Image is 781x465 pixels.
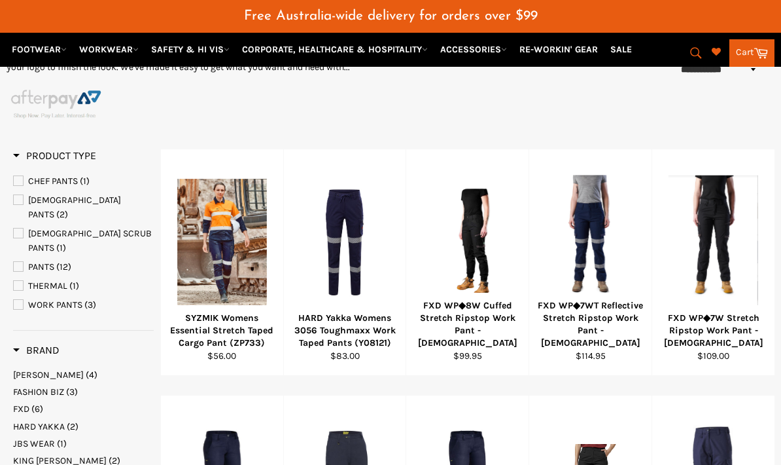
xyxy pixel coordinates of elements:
[56,209,68,220] span: (2)
[57,438,67,449] span: (1)
[13,369,84,381] span: [PERSON_NAME]
[67,421,78,432] span: (2)
[661,350,767,362] div: $109.00
[415,299,521,350] div: FXD WP◆8W Cuffed Stretch Ripstop Work Pant - [DEMOGRAPHIC_DATA]
[13,174,154,189] a: CHEF PANTS
[661,312,767,350] div: FXD WP◆7W Stretch Ripstop Work Pant - [DEMOGRAPHIC_DATA]
[160,149,283,376] a: SYZMIK Womens Essential Stretch Taped Cargo Pant (ZP733)SYZMIK Womens Essential Stretch Taped Car...
[86,369,97,381] span: (4)
[729,39,774,67] a: Cart
[169,312,275,350] div: SYZMIK Womens Essential Stretch Taped Cargo Pant (ZP733)
[13,260,154,274] a: PANTS
[66,386,78,398] span: (3)
[7,38,72,61] a: FOOTWEAR
[13,403,29,415] span: FXD
[538,299,644,350] div: FXD WP◆7WT Reflective Stretch Ripstop Work Pant - [DEMOGRAPHIC_DATA]
[80,176,90,187] span: (1)
[13,344,60,357] h3: Brand
[237,38,433,61] a: CORPORATE, HEALTHCARE & HOSPITALITY
[13,344,60,356] span: Brand
[13,193,154,222] a: LADIES PANTS
[146,38,235,61] a: SAFETY & HI VIS
[28,176,78,187] span: CHEF PANTS
[668,176,758,310] img: FXD WP◆7W Stretch Ripstop Work Pant - Ladies
[169,350,275,362] div: $56.00
[605,38,637,61] a: SALE
[538,350,644,362] div: $114.95
[435,38,512,61] a: ACCESSORIES
[84,299,96,310] span: (3)
[546,176,635,310] img: FXD WP◆7WT Reflective Stretch Ripstop Work Pant - Ladies
[300,183,390,302] img: HARD Yakka Womens 3056 Toughmaxx Work Taped Pants (Y08121)
[74,38,144,61] a: WORKWEAR
[406,149,529,376] a: FXD WP◆8W Cuffed Stretch Ripstop Work Pant - LadiesFXD WP◆8W Cuffed Stretch Ripstop Work Pant - [...
[423,187,512,299] img: FXD WP◆8W Cuffed Stretch Ripstop Work Pant - Ladies
[415,350,521,362] div: $99.95
[283,149,406,376] a: HARD Yakka Womens 3056 Toughmaxx Work Taped Pants (Y08121)HARD Yakka Womens 3056 Toughmaxx Work T...
[13,403,154,415] a: FXD
[514,38,603,61] a: RE-WORKIN' GEAR
[13,369,154,381] a: BISLEY
[13,437,154,450] a: JBS WEAR
[56,261,71,272] span: (12)
[69,280,79,291] span: (1)
[13,421,65,432] span: HARD YAKKA
[13,279,154,293] a: THERMAL
[28,280,67,291] span: THERMAL
[13,386,154,398] a: FASHION BIZ
[28,228,152,253] span: [DEMOGRAPHIC_DATA] SCRUB PANTS
[56,242,66,253] span: (1)
[28,195,121,220] span: [DEMOGRAPHIC_DATA] PANTS
[13,149,96,162] h3: Product Type
[28,299,82,310] span: WORK PANTS
[529,149,651,376] a: FXD WP◆7WT Reflective Stretch Ripstop Work Pant - LadiesFXD WP◆7WT Reflective Stretch Ripstop Wor...
[31,403,43,415] span: (6)
[13,438,55,449] span: JBS WEAR
[292,350,398,362] div: $83.00
[13,420,154,433] a: HARD YAKKA
[292,312,398,350] div: HARD Yakka Womens 3056 Toughmaxx Work Taped Pants (Y08121)
[13,298,154,312] a: WORK PANTS
[28,261,54,272] span: PANTS
[13,386,64,398] span: FASHION BIZ
[13,227,154,255] a: LADIES SCRUB PANTS
[651,149,774,376] a: FXD WP◆7W Stretch Ripstop Work Pant - LadiesFXD WP◆7W Stretch Ripstop Work Pant - [DEMOGRAPHIC_DA...
[244,9,538,23] span: Free Australia-wide delivery for orders over $99
[177,179,267,306] img: SYZMIK Womens Essential Stretch Taped Cargo Pant (ZP733)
